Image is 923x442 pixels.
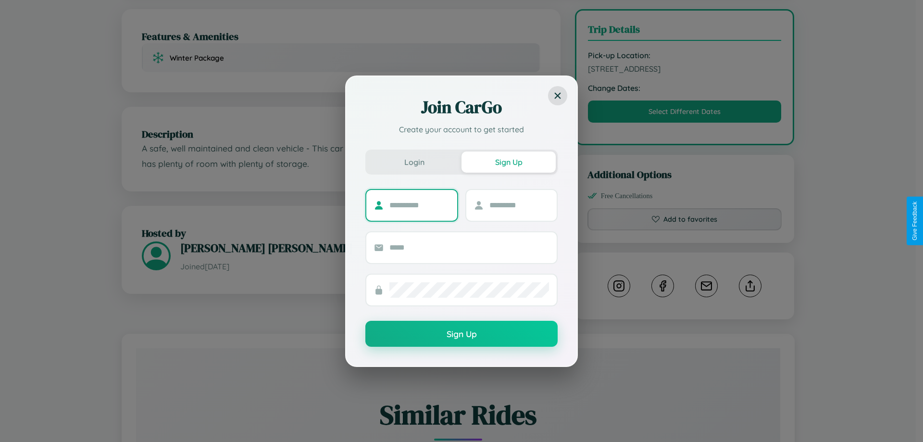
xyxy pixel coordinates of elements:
[461,152,556,173] button: Sign Up
[365,321,558,347] button: Sign Up
[367,152,461,173] button: Login
[365,96,558,119] h2: Join CarGo
[365,124,558,135] p: Create your account to get started
[911,202,918,240] div: Give Feedback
